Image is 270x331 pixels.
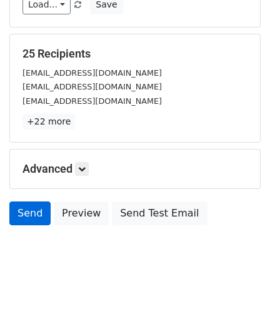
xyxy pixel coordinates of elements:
[22,162,247,176] h5: Advanced
[22,114,75,130] a: +22 more
[22,82,162,91] small: [EMAIL_ADDRESS][DOMAIN_NAME]
[207,271,270,331] iframe: Chat Widget
[22,96,162,106] small: [EMAIL_ADDRESS][DOMAIN_NAME]
[54,201,109,225] a: Preview
[22,68,162,78] small: [EMAIL_ADDRESS][DOMAIN_NAME]
[112,201,207,225] a: Send Test Email
[9,201,51,225] a: Send
[22,47,247,61] h5: 25 Recipients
